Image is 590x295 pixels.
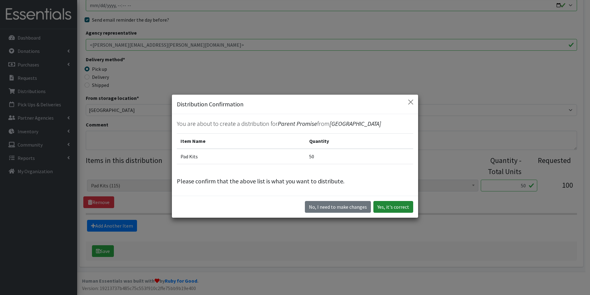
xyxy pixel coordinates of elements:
[177,177,413,186] p: Please confirm that the above list is what you want to distribute.
[330,120,381,127] span: [GEOGRAPHIC_DATA]
[177,134,305,149] th: Item Name
[406,97,416,107] button: Close
[373,201,413,213] button: Yes, it's correct
[305,201,371,213] button: No I need to make changes
[278,120,317,127] span: Parent Promise
[305,134,413,149] th: Quantity
[305,149,413,164] td: 50
[177,119,413,128] p: You are about to create a distribution for from
[177,149,305,164] td: Pad Kits
[177,100,243,109] h5: Distribution Confirmation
